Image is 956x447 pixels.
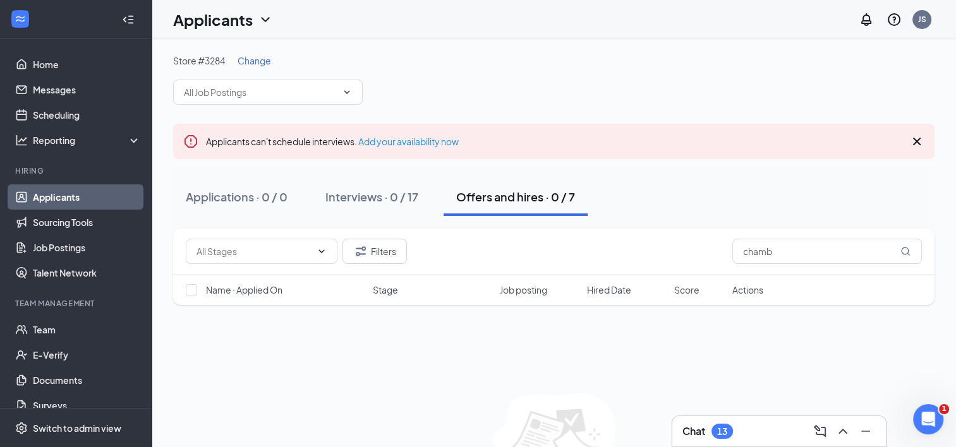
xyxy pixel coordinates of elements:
[317,246,327,256] svg: ChevronDown
[15,422,28,434] svg: Settings
[33,134,142,146] div: Reporting
[33,367,141,393] a: Documents
[886,12,902,27] svg: QuestionInfo
[500,283,547,296] span: Job posting
[325,189,418,205] div: Interviews · 0 / 17
[184,85,337,99] input: All Job Postings
[33,422,121,434] div: Switch to admin view
[833,421,853,441] button: ChevronUp
[15,134,28,146] svg: Analysis
[14,13,27,25] svg: WorkstreamLogo
[813,424,828,439] svg: ComposeMessage
[856,421,876,441] button: Minimize
[342,239,407,264] button: Filter Filters
[859,12,874,27] svg: Notifications
[206,136,459,147] span: Applicants can't schedule interviews.
[913,404,943,434] iframe: Intercom live chat
[197,244,312,258] input: All Stages
[33,393,141,418] a: Surveys
[732,239,922,264] input: Search in offers and hires
[33,77,141,102] a: Messages
[33,52,141,77] a: Home
[173,55,225,66] span: Store #3284
[358,136,459,147] a: Add your availability now
[353,244,368,259] svg: Filter
[682,424,705,438] h3: Chat
[173,9,253,30] h1: Applicants
[33,210,141,235] a: Sourcing Tools
[939,404,949,414] span: 1
[186,189,287,205] div: Applications · 0 / 0
[33,235,141,260] a: Job Postings
[15,298,138,309] div: Team Management
[674,283,699,296] span: Score
[587,283,631,296] span: Hired Date
[909,134,924,149] svg: Cross
[918,14,926,25] div: JS
[900,246,911,256] svg: MagnifyingGlass
[33,102,141,128] a: Scheduling
[15,165,138,176] div: Hiring
[33,317,141,342] a: Team
[122,13,135,26] svg: Collapse
[810,421,830,441] button: ComposeMessage
[373,283,398,296] span: Stage
[732,283,763,296] span: Actions
[858,424,873,439] svg: Minimize
[33,184,141,210] a: Applicants
[33,342,141,367] a: E-Verify
[258,12,273,27] svg: ChevronDown
[33,260,141,285] a: Talent Network
[342,87,352,97] svg: ChevronDown
[717,426,727,437] div: 13
[206,283,282,296] span: Name · Applied On
[183,134,198,149] svg: Error
[456,189,575,205] div: Offers and hires · 0 / 7
[238,55,271,66] span: Change
[835,424,850,439] svg: ChevronUp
